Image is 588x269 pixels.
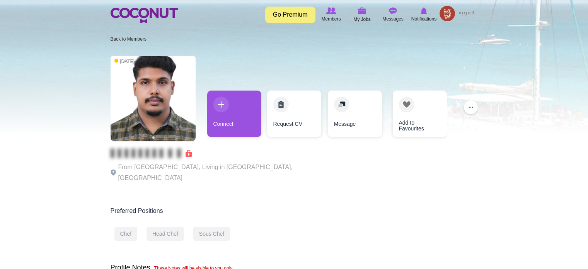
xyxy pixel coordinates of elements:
span: Connect to Unlock the Profile [111,149,192,157]
a: العربية [455,6,478,21]
a: Go Premium [265,7,315,23]
a: Connect [207,91,261,137]
img: Browse Members [326,7,336,14]
img: Notifications [421,7,427,14]
a: My Jobs My Jobs [347,6,378,24]
span: Members [321,15,341,23]
a: Request CV [267,91,321,137]
img: Home [111,8,178,23]
div: Sous Chef [193,227,230,241]
a: Back to Members [111,36,147,42]
span: Notifications [411,15,436,23]
div: 1 / 4 [207,91,261,141]
a: Message [328,91,382,137]
span: My Jobs [353,15,371,23]
div: Head Chef [147,227,184,241]
div: Preferred Positions [111,207,478,219]
a: Messages Messages [378,6,409,24]
a: Add to Favourites [393,91,447,137]
a: Browse Members Members [316,6,347,24]
div: 2 / 4 [267,91,321,141]
span: Messages [382,15,404,23]
span: [DATE] [114,58,135,65]
div: Chef [114,227,138,241]
a: Notifications Notifications [409,6,440,24]
p: From [GEOGRAPHIC_DATA], Living in [GEOGRAPHIC_DATA], [GEOGRAPHIC_DATA] [111,162,323,183]
img: My Jobs [358,7,366,14]
img: Messages [389,7,397,14]
div: 4 / 4 [387,91,441,141]
button: ... [464,100,478,114]
div: 3 / 4 [327,91,381,141]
